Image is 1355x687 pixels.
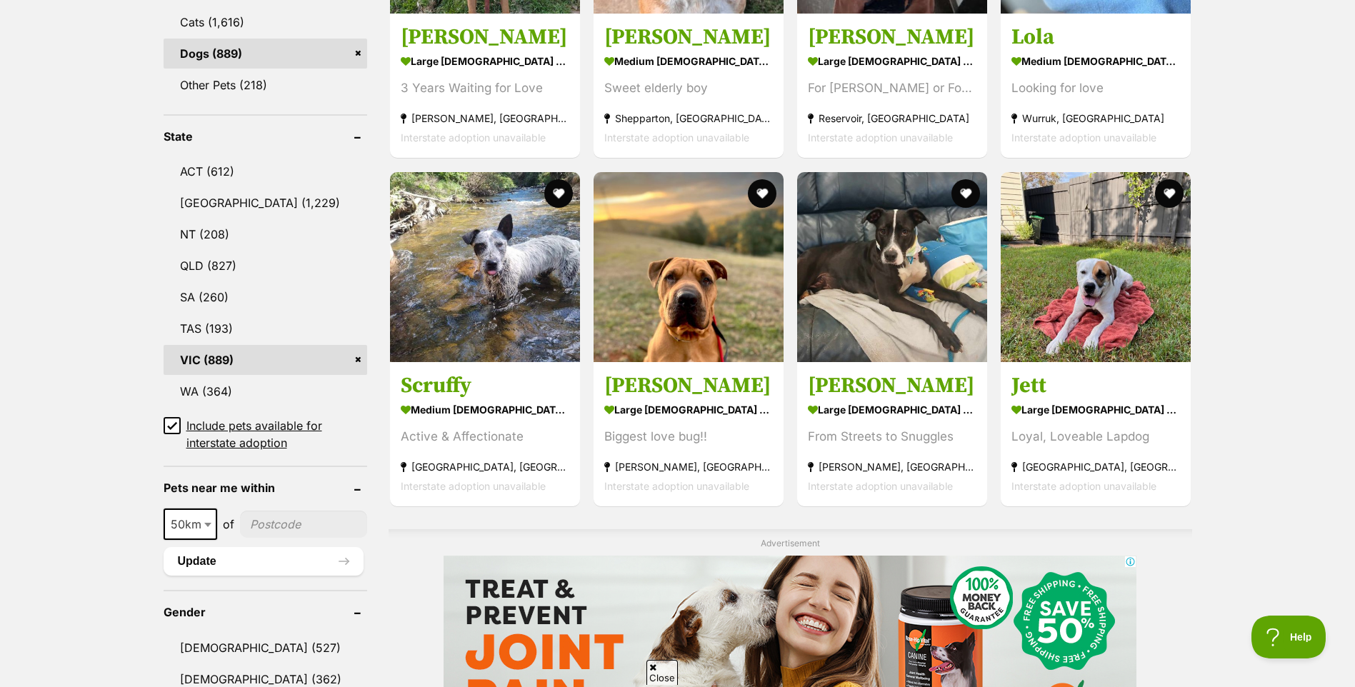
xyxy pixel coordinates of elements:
[1011,480,1156,492] span: Interstate adoption unavailable
[186,417,367,451] span: Include pets available for interstate adoption
[164,188,367,218] a: [GEOGRAPHIC_DATA] (1,229)
[748,179,776,208] button: favourite
[797,172,987,362] img: Sasha - American Bulldog x American Staffordshire Terrier Dog
[164,282,367,312] a: SA (260)
[164,314,367,343] a: TAS (193)
[164,376,367,406] a: WA (364)
[604,457,773,476] strong: [PERSON_NAME], [GEOGRAPHIC_DATA]
[646,660,678,685] span: Close
[390,172,580,362] img: Scruffy - Mixed breed Dog
[1011,109,1180,129] strong: Wurruk, [GEOGRAPHIC_DATA]
[951,179,980,208] button: favourite
[164,156,367,186] a: ACT (612)
[164,70,367,100] a: Other Pets (218)
[401,372,569,399] h3: Scruffy
[164,481,367,494] header: Pets near me within
[164,417,367,451] a: Include pets available for interstate adoption
[604,480,749,492] span: Interstate adoption unavailable
[1001,14,1191,159] a: Lola medium [DEMOGRAPHIC_DATA] Dog Looking for love Wurruk, [GEOGRAPHIC_DATA] Interstate adoption...
[604,132,749,144] span: Interstate adoption unavailable
[164,508,217,540] span: 50km
[808,51,976,72] strong: large [DEMOGRAPHIC_DATA] Dog
[797,14,987,159] a: [PERSON_NAME] large [DEMOGRAPHIC_DATA] Dog For [PERSON_NAME] or Forever! Reservoir, [GEOGRAPHIC_D...
[1155,179,1184,208] button: favourite
[594,14,784,159] a: [PERSON_NAME] medium [DEMOGRAPHIC_DATA] Dog Sweet elderly boy Shepparton, [GEOGRAPHIC_DATA] Inter...
[1251,616,1326,658] iframe: Help Scout Beacon - Open
[1001,361,1191,506] a: Jett large [DEMOGRAPHIC_DATA] Dog Loyal, Loveable Lapdog [GEOGRAPHIC_DATA], [GEOGRAPHIC_DATA] Int...
[1011,457,1180,476] strong: [GEOGRAPHIC_DATA], [GEOGRAPHIC_DATA]
[164,219,367,249] a: NT (208)
[401,132,546,144] span: Interstate adoption unavailable
[604,24,773,51] h3: [PERSON_NAME]
[808,372,976,399] h3: [PERSON_NAME]
[223,516,234,533] span: of
[1011,372,1180,399] h3: Jett
[401,109,569,129] strong: [PERSON_NAME], [GEOGRAPHIC_DATA]
[808,24,976,51] h3: [PERSON_NAME]
[544,179,573,208] button: favourite
[164,547,364,576] button: Update
[164,130,367,143] header: State
[808,132,953,144] span: Interstate adoption unavailable
[604,51,773,72] strong: medium [DEMOGRAPHIC_DATA] Dog
[808,399,976,420] strong: large [DEMOGRAPHIC_DATA] Dog
[401,79,569,99] div: 3 Years Waiting for Love
[604,79,773,99] div: Sweet elderly boy
[604,372,773,399] h3: [PERSON_NAME]
[401,51,569,72] strong: large [DEMOGRAPHIC_DATA] Dog
[1011,79,1180,99] div: Looking for love
[808,427,976,446] div: From Streets to Snuggles
[808,457,976,476] strong: [PERSON_NAME], [GEOGRAPHIC_DATA]
[390,14,580,159] a: [PERSON_NAME] large [DEMOGRAPHIC_DATA] Dog 3 Years Waiting for Love [PERSON_NAME], [GEOGRAPHIC_DA...
[1011,24,1180,51] h3: Lola
[165,514,216,534] span: 50km
[164,633,367,663] a: [DEMOGRAPHIC_DATA] (527)
[401,480,546,492] span: Interstate adoption unavailable
[604,427,773,446] div: Biggest love bug!!
[401,24,569,51] h3: [PERSON_NAME]
[164,345,367,375] a: VIC (889)
[808,79,976,99] div: For [PERSON_NAME] or Forever!
[164,251,367,281] a: QLD (827)
[797,361,987,506] a: [PERSON_NAME] large [DEMOGRAPHIC_DATA] Dog From Streets to Snuggles [PERSON_NAME], [GEOGRAPHIC_DA...
[401,457,569,476] strong: [GEOGRAPHIC_DATA], [GEOGRAPHIC_DATA]
[164,606,367,618] header: Gender
[164,7,367,37] a: Cats (1,616)
[1001,172,1191,362] img: Jett - Mixed breed Dog
[594,172,784,362] img: Gary - Mastiff x Mixed breed Dog
[604,399,773,420] strong: large [DEMOGRAPHIC_DATA] Dog
[1011,132,1156,144] span: Interstate adoption unavailable
[164,39,367,69] a: Dogs (889)
[604,109,773,129] strong: Shepparton, [GEOGRAPHIC_DATA]
[401,399,569,420] strong: medium [DEMOGRAPHIC_DATA] Dog
[401,427,569,446] div: Active & Affectionate
[390,361,580,506] a: Scruffy medium [DEMOGRAPHIC_DATA] Dog Active & Affectionate [GEOGRAPHIC_DATA], [GEOGRAPHIC_DATA] ...
[1011,51,1180,72] strong: medium [DEMOGRAPHIC_DATA] Dog
[594,361,784,506] a: [PERSON_NAME] large [DEMOGRAPHIC_DATA] Dog Biggest love bug!! [PERSON_NAME], [GEOGRAPHIC_DATA] In...
[808,109,976,129] strong: Reservoir, [GEOGRAPHIC_DATA]
[240,511,367,538] input: postcode
[808,480,953,492] span: Interstate adoption unavailable
[1011,399,1180,420] strong: large [DEMOGRAPHIC_DATA] Dog
[1011,427,1180,446] div: Loyal, Loveable Lapdog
